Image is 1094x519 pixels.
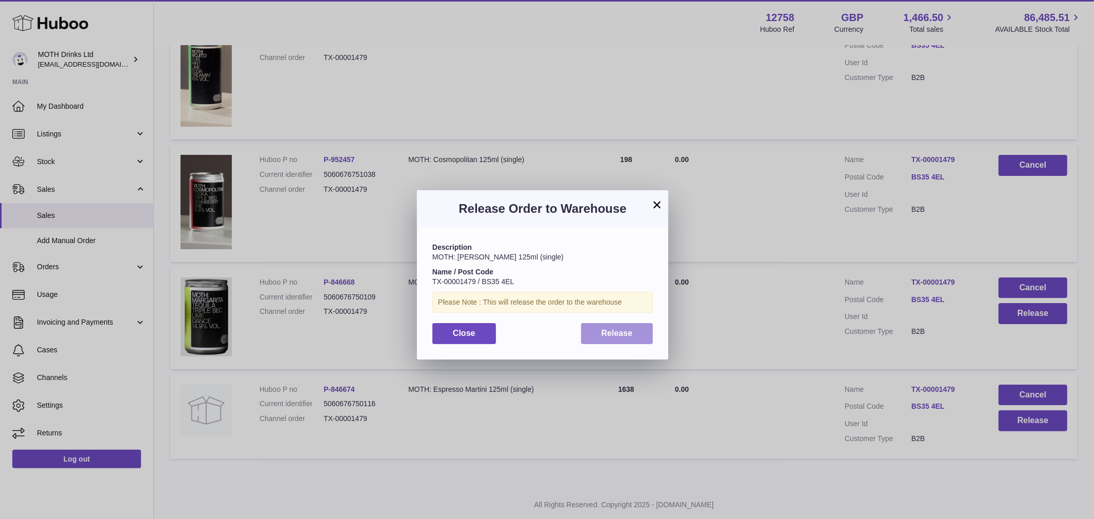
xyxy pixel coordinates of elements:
button: × [651,198,663,211]
button: Close [432,323,496,344]
div: Please Note : This will release the order to the warehouse [432,292,653,313]
h3: Release Order to Warehouse [432,201,653,217]
span: Close [453,329,475,337]
span: TX-00001479 / BS35 4EL [432,277,514,286]
span: Release [602,329,633,337]
strong: Description [432,243,472,251]
button: Release [581,323,653,344]
strong: Name / Post Code [432,268,493,276]
span: MOTH: [PERSON_NAME] 125ml (single) [432,253,564,261]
